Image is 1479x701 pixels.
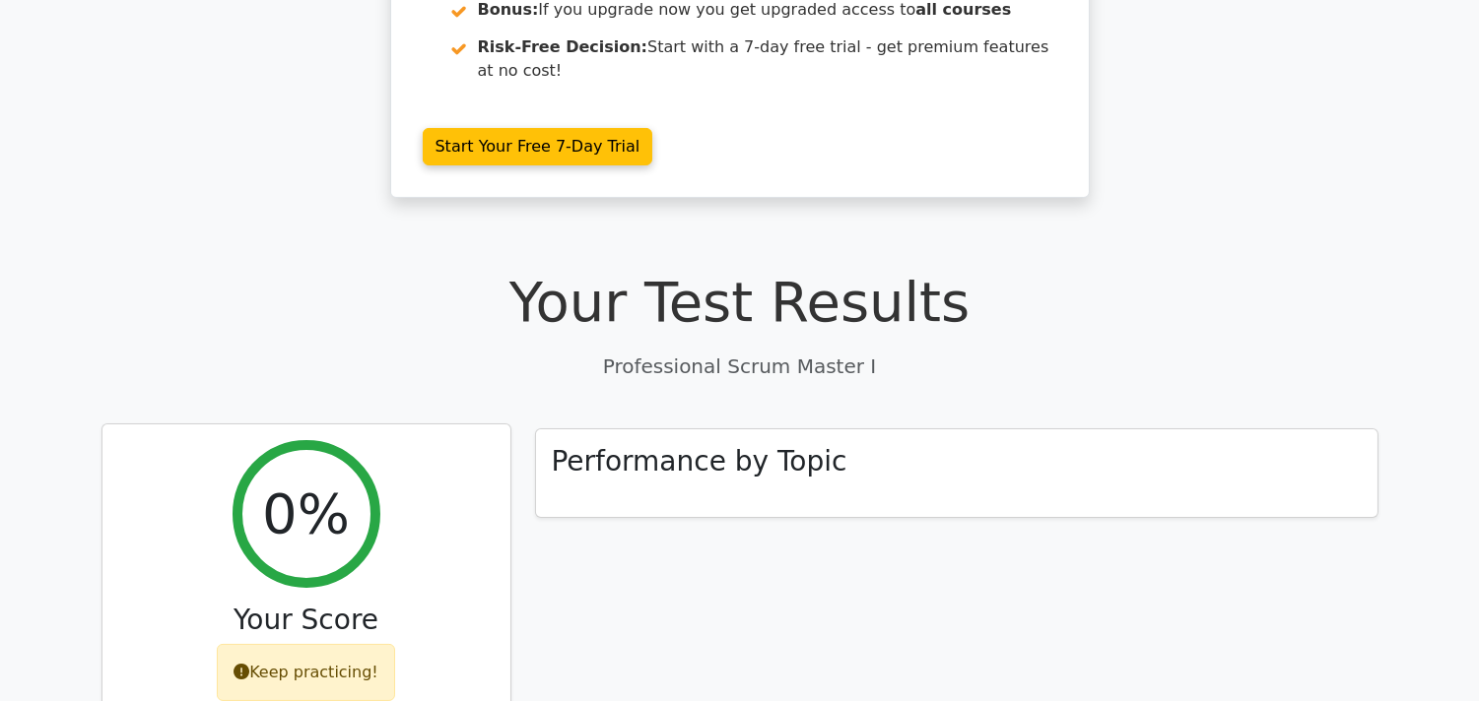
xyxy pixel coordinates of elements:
h1: Your Test Results [101,269,1378,335]
h3: Your Score [118,604,495,637]
p: Professional Scrum Master I [101,351,1378,381]
h2: 0% [262,480,350,546]
div: Keep practicing! [217,644,395,701]
h3: Performance by Topic [552,445,847,478]
a: Start Your Free 7-Day Trial [423,128,653,165]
